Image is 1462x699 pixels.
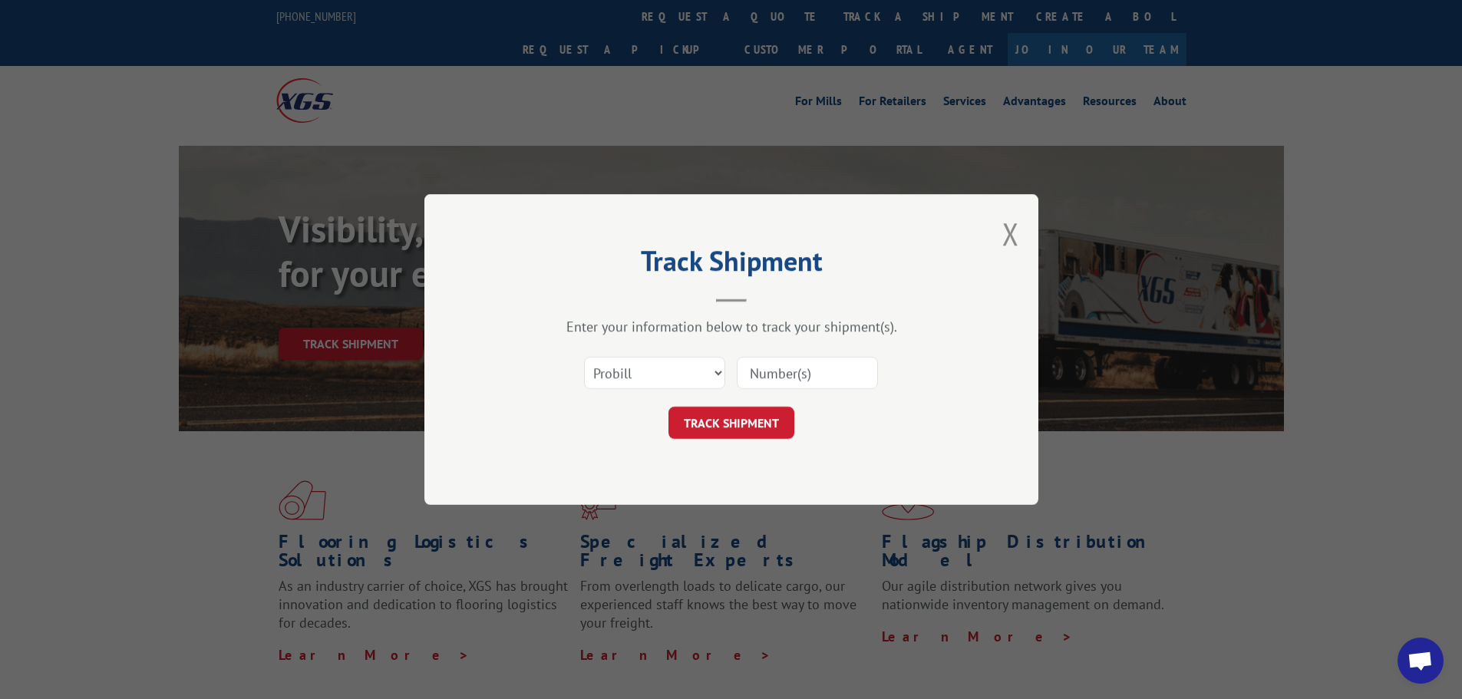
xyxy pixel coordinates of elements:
div: Open chat [1398,638,1444,684]
h2: Track Shipment [501,250,962,279]
button: Close modal [1002,213,1019,254]
input: Number(s) [737,357,878,389]
div: Enter your information below to track your shipment(s). [501,318,962,335]
button: TRACK SHIPMENT [668,407,794,439]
